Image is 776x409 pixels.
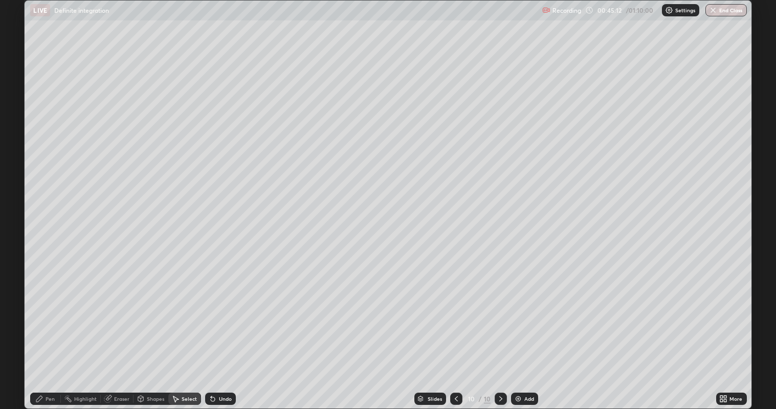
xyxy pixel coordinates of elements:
p: LIVE [33,6,47,14]
img: add-slide-button [514,395,522,403]
img: class-settings-icons [665,6,673,14]
div: More [729,396,742,401]
div: Undo [219,396,232,401]
p: Recording [552,7,581,14]
button: End Class [705,4,747,16]
div: Select [182,396,197,401]
div: 10 [484,394,491,403]
div: / [479,396,482,402]
img: recording.375f2c34.svg [542,6,550,14]
div: Slides [428,396,442,401]
img: end-class-cross [709,6,717,14]
div: Pen [46,396,55,401]
p: Settings [675,8,695,13]
div: Eraser [114,396,129,401]
div: Shapes [147,396,164,401]
div: Add [524,396,534,401]
div: Highlight [74,396,97,401]
div: 10 [467,396,477,402]
p: Definite integration [54,6,109,14]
